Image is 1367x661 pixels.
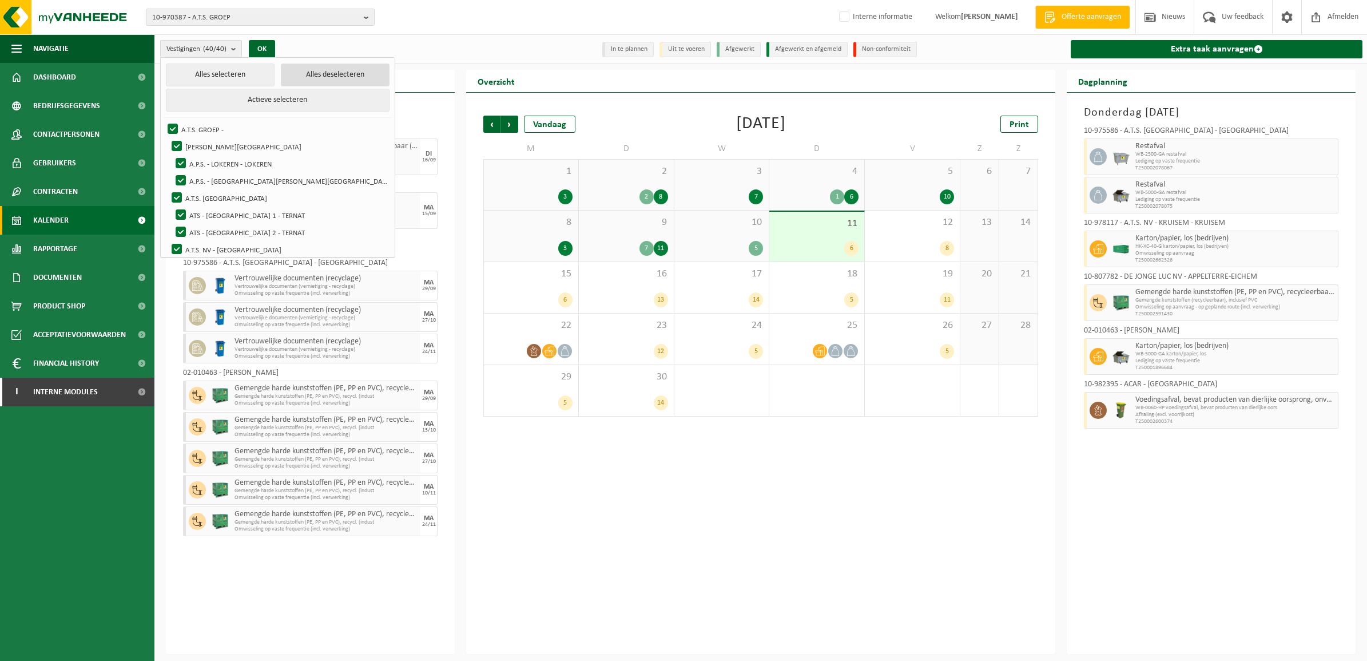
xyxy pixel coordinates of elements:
[33,206,69,235] span: Kalender
[424,515,434,522] div: MA
[871,268,954,280] span: 19
[490,216,573,229] span: 8
[422,211,436,217] div: 15/09
[639,189,654,204] div: 2
[33,149,76,177] span: Gebruikers
[235,274,418,283] span: Vertrouwelijke documenten (recyclage)
[212,308,229,326] img: WB-0240-HPE-BE-09
[235,400,418,407] span: Omwisseling op vaste frequentie (incl. verwerking)
[422,428,436,433] div: 13/10
[1135,365,1335,371] span: T250001896684
[146,9,375,26] button: 10-970387 - A.T.S. GROEP
[1000,116,1038,133] a: Print
[1135,165,1335,172] span: T250002078067
[1005,319,1032,332] span: 28
[235,384,418,393] span: Gemengde harde kunststoffen (PE, PP en PVC), recycleerbaar (industrieel)
[33,120,100,149] span: Contactpersonen
[680,216,764,229] span: 10
[490,165,573,178] span: 1
[680,165,764,178] span: 3
[422,286,436,292] div: 29/09
[1135,395,1335,405] span: Voedingsafval, bevat producten van dierlijke oorsprong, onverpakt, categorie 3
[235,494,418,501] span: Omwisseling op vaste frequentie (incl. verwerking)
[235,322,418,328] span: Omwisseling op vaste frequentie (incl. verwerking)
[602,42,654,57] li: In te plannen
[674,138,770,159] td: W
[235,346,418,353] span: Vertrouwelijke documenten (vernietiging - recyclage)
[422,522,436,528] div: 24/11
[173,172,389,189] label: A.P.S. - [GEOGRAPHIC_DATA][PERSON_NAME][GEOGRAPHIC_DATA]
[654,344,668,359] div: 12
[235,425,418,432] span: Gemengde harde kunststoffen (PE, PP en PVC), recycl. (indust
[585,165,668,178] span: 2
[775,217,859,230] span: 11
[1135,297,1335,304] span: Gemengde kunststoffen (recycleerbaar), inclusief PVC
[33,292,85,320] span: Product Shop
[1135,142,1335,151] span: Restafval
[422,349,436,355] div: 24/11
[169,189,389,207] label: A.T.S. [GEOGRAPHIC_DATA]
[1084,273,1338,284] div: 10-807782 - DE JONGE LUC NV - APPELTERRE-EICHEM
[166,41,226,58] span: Vestigingen
[203,45,226,53] count: (40/40)
[1135,196,1335,203] span: Lediging op vaste frequentie
[966,268,993,280] span: 20
[235,306,418,315] span: Vertrouwelijke documenten (recyclage)
[680,319,764,332] span: 24
[749,189,763,204] div: 7
[1135,342,1335,351] span: Karton/papier, los (bedrijven)
[1135,203,1335,210] span: T250002078075
[1135,234,1335,243] span: Karton/papier, los (bedrijven)
[844,292,859,307] div: 5
[33,63,76,92] span: Dashboard
[33,235,77,263] span: Rapportage
[558,292,573,307] div: 6
[999,138,1038,159] td: Z
[1071,40,1362,58] a: Extra taak aanvragen
[654,241,668,256] div: 11
[1135,250,1335,257] span: Omwisseling op aanvraag
[1112,348,1130,365] img: WB-5000-GAL-GY-01
[483,116,500,133] span: Vorige
[33,34,69,63] span: Navigatie
[1112,245,1130,254] img: HK-XC-40-GN-00
[871,216,954,229] span: 12
[166,89,390,112] button: Actieve selecteren
[524,116,575,133] div: Vandaag
[490,319,573,332] span: 22
[749,344,763,359] div: 5
[659,42,711,57] li: Uit te voeren
[212,513,229,530] img: PB-HB-1400-HPE-GN-01
[212,481,229,498] img: PB-HB-1400-HPE-GN-01
[422,459,436,465] div: 27/10
[424,389,434,396] div: MA
[654,395,668,410] div: 14
[235,519,418,526] span: Gemengde harde kunststoffen (PE, PP en PVC), recycl. (indust
[152,9,359,26] span: 10-970387 - A.T.S. GROEP
[1005,165,1032,178] span: 7
[212,387,229,404] img: PB-HB-1400-HPE-GN-01
[940,344,954,359] div: 5
[235,526,418,533] span: Omwisseling op vaste frequentie (incl. verwerking)
[1005,268,1032,280] span: 21
[585,268,668,280] span: 16
[422,490,436,496] div: 10/11
[1112,294,1130,311] img: PB-HB-1400-HPE-GN-01
[966,216,993,229] span: 13
[654,292,668,307] div: 13
[865,138,960,159] td: V
[424,452,434,459] div: MA
[680,268,764,280] span: 17
[424,204,434,211] div: MA
[1084,104,1338,121] h3: Donderdag [DATE]
[1135,151,1335,158] span: WB-2500-GA restafval
[11,378,22,406] span: I
[235,283,418,290] span: Vertrouwelijke documenten (vernietiging - recyclage)
[585,319,668,332] span: 23
[1135,351,1335,358] span: WB-5000-GA karton/papier, los
[966,165,993,178] span: 6
[1059,11,1124,23] span: Offerte aanvragen
[33,349,99,378] span: Financial History
[166,64,275,86] button: Alles selecteren
[424,484,434,490] div: MA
